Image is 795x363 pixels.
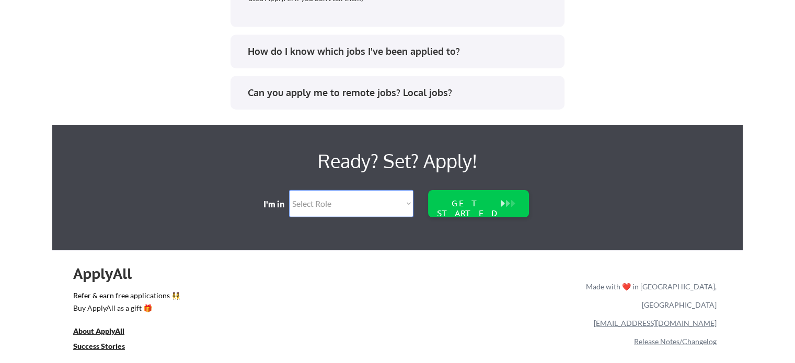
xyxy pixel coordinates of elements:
u: About ApplyAll [73,326,124,335]
a: [EMAIL_ADDRESS][DOMAIN_NAME] [594,319,717,327]
div: I'm in [263,198,292,210]
a: Release Notes/Changelog [634,337,717,346]
a: Refer & earn free applications 👯‍♀️ [73,292,367,303]
div: Can you apply me to remote jobs? Local jobs? [248,86,555,99]
div: Ready? Set? Apply! [199,146,596,176]
div: GET STARTED [435,198,502,218]
a: Buy ApplyAll as a gift 🎁 [73,303,178,316]
a: Success Stories [73,341,139,354]
div: How do I know which jobs I've been applied to? [248,45,555,58]
a: About ApplyAll [73,326,139,339]
div: Made with ❤️ in [GEOGRAPHIC_DATA], [GEOGRAPHIC_DATA] [582,277,717,314]
div: Buy ApplyAll as a gift 🎁 [73,305,178,312]
div: ApplyAll [73,265,144,283]
u: Success Stories [73,342,125,350]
